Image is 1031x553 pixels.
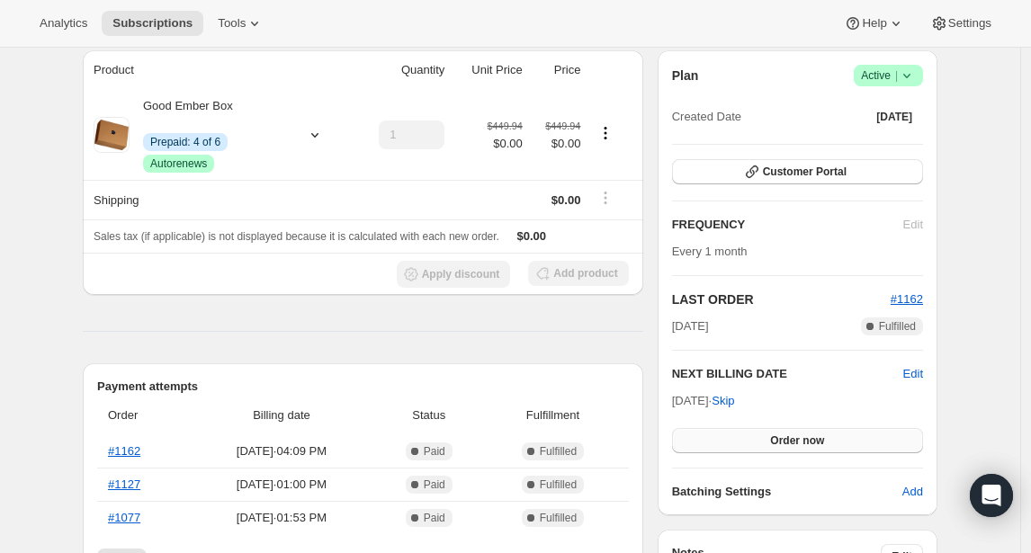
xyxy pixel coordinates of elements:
[97,396,188,435] th: Order
[672,483,902,501] h6: Batching Settings
[591,123,620,143] button: Product actions
[150,135,220,149] span: Prepaid: 4 of 6
[193,406,371,424] span: Billing date
[450,50,527,90] th: Unit Price
[94,117,130,153] img: product img
[672,159,923,184] button: Customer Portal
[861,67,916,85] span: Active
[108,477,140,491] a: #1127
[672,394,735,407] span: [DATE] ·
[108,511,140,524] a: #1077
[672,365,903,383] h2: NEXT BILLING DATE
[424,477,445,492] span: Paid
[672,67,699,85] h2: Plan
[83,50,354,90] th: Product
[424,444,445,459] span: Paid
[672,245,748,258] span: Every 1 month
[193,442,371,460] span: [DATE] · 04:09 PM
[94,230,499,243] span: Sales tax (if applicable) is not displayed because it is calculated with each new order.
[540,444,577,459] span: Fulfilled
[545,120,580,131] small: $449.94
[108,444,140,458] a: #1162
[193,476,371,494] span: [DATE] · 01:00 PM
[354,50,450,90] th: Quantity
[218,16,246,31] span: Tools
[207,11,274,36] button: Tools
[903,365,923,383] button: Edit
[29,11,98,36] button: Analytics
[150,156,207,171] span: Autorenews
[876,110,912,124] span: [DATE]
[102,11,203,36] button: Subscriptions
[533,135,581,153] span: $0.00
[83,180,354,219] th: Shipping
[488,406,617,424] span: Fulfillment
[672,428,923,453] button: Order now
[112,16,193,31] span: Subscriptions
[97,378,629,396] h2: Payment attempts
[672,216,903,234] h2: FREQUENCY
[540,477,577,492] span: Fulfilled
[902,483,923,501] span: Add
[528,50,587,90] th: Price
[770,433,824,448] span: Order now
[879,319,916,334] span: Fulfilled
[130,97,291,173] div: Good Ember Box
[833,11,915,36] button: Help
[891,292,923,306] a: #1162
[862,16,886,31] span: Help
[672,108,741,126] span: Created Date
[919,11,1002,36] button: Settings
[488,135,523,153] span: $0.00
[865,104,923,129] button: [DATE]
[763,165,847,179] span: Customer Portal
[701,387,745,415] button: Skip
[551,193,581,207] span: $0.00
[712,392,734,410] span: Skip
[891,290,923,308] button: #1162
[424,511,445,525] span: Paid
[540,511,577,525] span: Fulfilled
[40,16,87,31] span: Analytics
[672,317,709,335] span: [DATE]
[895,68,898,83] span: |
[672,290,891,308] h2: LAST ORDER
[517,229,547,243] span: $0.00
[970,474,1013,517] div: Open Intercom Messenger
[488,120,523,131] small: $449.94
[948,16,991,31] span: Settings
[193,509,371,527] span: [DATE] · 01:53 PM
[591,188,620,208] button: Shipping actions
[381,406,477,424] span: Status
[892,477,934,506] button: Add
